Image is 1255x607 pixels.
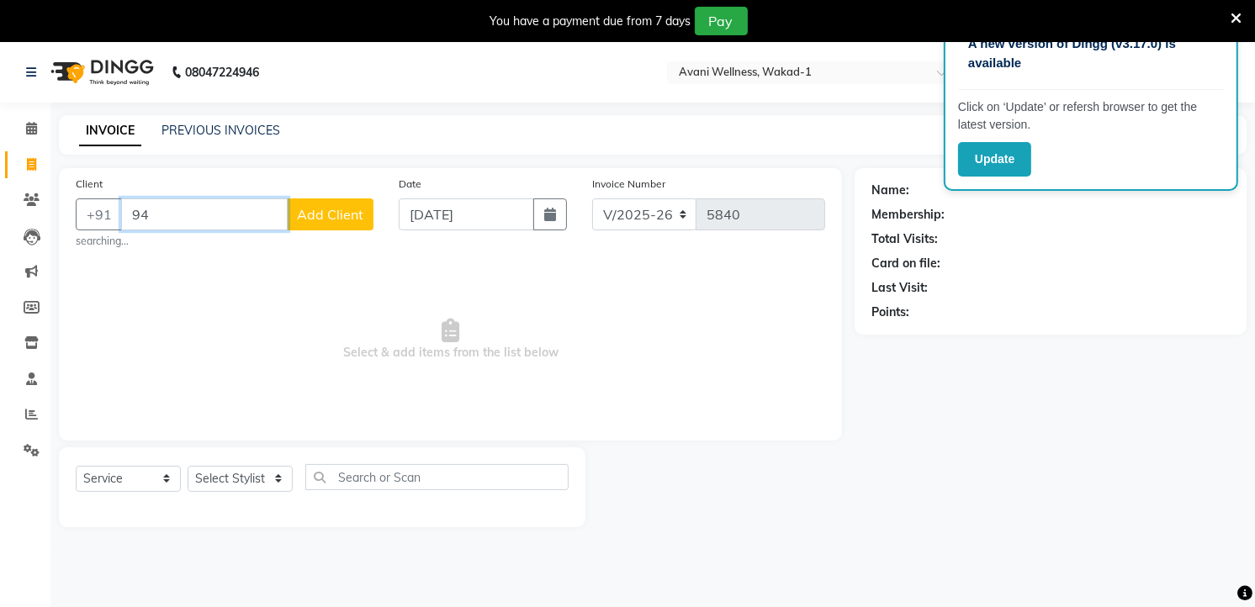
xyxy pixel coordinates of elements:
[592,177,665,192] label: Invoice Number
[185,49,259,96] b: 08047224946
[287,198,373,230] button: Add Client
[695,7,748,35] button: Pay
[121,198,288,230] input: Search by Name/Mobile/Email/Code
[43,49,158,96] img: logo
[297,206,363,223] span: Add Client
[76,177,103,192] label: Client
[76,234,373,249] small: searching...
[76,198,123,230] button: +91
[871,230,938,248] div: Total Visits:
[490,13,691,30] div: You have a payment due from 7 days
[162,123,280,138] a: PREVIOUS INVOICES
[871,279,928,297] div: Last Visit:
[871,182,909,199] div: Name:
[871,206,945,224] div: Membership:
[958,142,1031,177] button: Update
[79,116,141,146] a: INVOICE
[871,255,940,272] div: Card on file:
[399,177,421,192] label: Date
[76,256,825,424] span: Select & add items from the list below
[305,464,569,490] input: Search or Scan
[871,303,909,321] div: Points:
[958,98,1224,134] p: Click on ‘Update’ or refersh browser to get the latest version.
[968,34,1214,72] p: A new version of Dingg (v3.17.0) is available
